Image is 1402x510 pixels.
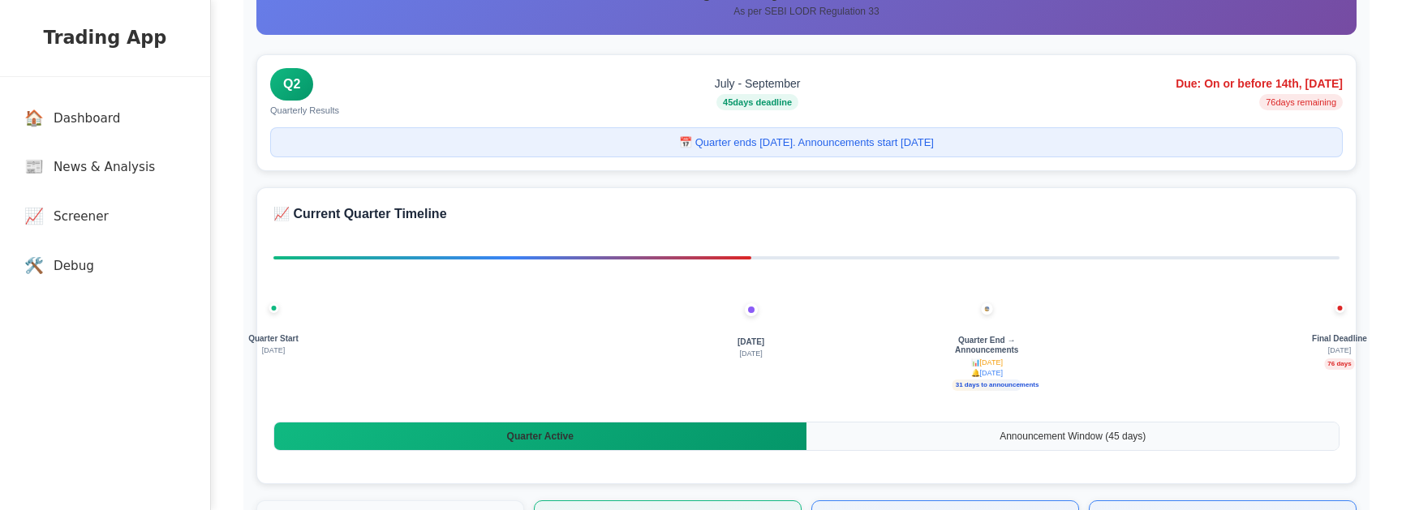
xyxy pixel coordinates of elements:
[54,208,109,226] span: Screener
[270,68,313,101] span: Q2
[1259,94,1343,111] span: 76 days remaining
[953,336,1021,355] span: Quarter End → Announcements
[262,345,285,357] span: [DATE]
[8,242,202,290] a: 🛠️Debug
[248,334,299,344] span: Quarter Start
[715,75,801,92] span: July - September
[738,337,764,347] span: [DATE]
[507,431,574,442] span: Quarter Active
[24,156,44,179] span: 📰
[1176,75,1343,92] span: Due: On or before 14th, [DATE]
[24,205,44,229] span: 📈
[8,193,202,241] a: 📈Screener
[270,127,1343,158] div: 📅 Quarter ends [DATE]. Announcements start [DATE]
[24,255,44,278] span: 🛠️
[54,109,120,128] span: Dashboard
[953,379,1021,391] span: 31 days to announcements
[971,358,1003,367] span: 📊 [DATE]
[54,257,94,276] span: Debug
[273,204,1340,224] h3: 📈 Current Quarter Timeline
[1000,431,1146,442] span: Announcement Window ( 45 days)
[739,349,762,360] span: [DATE]
[8,144,202,191] a: 📰News & Analysis
[24,107,44,131] span: 🏠
[273,4,1340,19] p: As per SEBI LODR Regulation 33
[1312,334,1367,344] span: Final Deadline
[16,24,194,52] h2: Trading App
[54,158,155,177] span: News & Analysis
[270,104,339,118] span: Quarterly Results
[8,95,202,143] a: 🏠Dashboard
[1324,358,1354,370] span: 76 days
[971,369,1003,378] span: 🔔 [DATE]
[1328,345,1351,357] span: [DATE]
[716,94,798,111] span: 45 days deadline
